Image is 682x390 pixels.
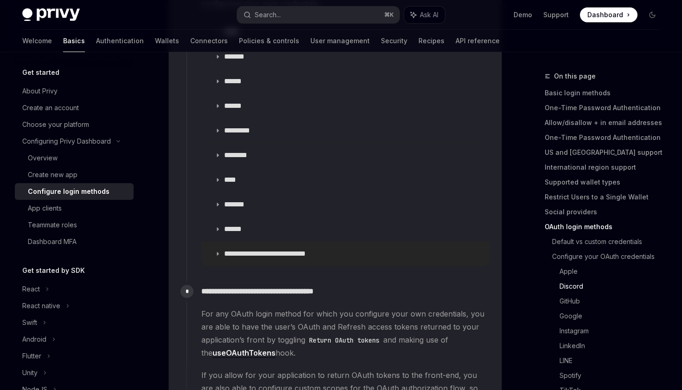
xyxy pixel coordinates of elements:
[22,265,85,276] h5: Get started by SDK
[28,186,109,197] div: Configure login methods
[15,183,134,200] a: Configure login methods
[545,86,667,100] a: Basic login methods
[15,150,134,166] a: Overview
[545,145,667,160] a: US and [GEOGRAPHIC_DATA] support
[560,279,667,294] a: Discord
[587,10,623,20] span: Dashboard
[28,203,62,214] div: App clients
[560,294,667,309] a: GitHub
[560,368,667,383] a: Spotify
[155,30,179,52] a: Wallets
[552,234,667,249] a: Default vs custom credentials
[420,10,438,20] span: Ask AI
[28,169,77,180] div: Create new app
[552,249,667,264] a: Configure your OAuth credentials
[22,284,40,295] div: React
[514,10,532,20] a: Demo
[310,30,370,52] a: User management
[22,119,89,130] div: Choose your platform
[15,99,134,116] a: Create an account
[580,7,637,22] a: Dashboard
[545,160,667,175] a: International region support
[545,175,667,190] a: Supported wallet types
[28,219,77,231] div: Teammate roles
[22,334,46,345] div: Android
[22,67,59,78] h5: Get started
[543,10,569,20] a: Support
[190,30,228,52] a: Connectors
[404,7,445,23] button: Ask AI
[22,367,38,378] div: Unity
[15,116,134,133] a: Choose your platform
[22,136,111,147] div: Configuring Privy Dashboard
[15,166,134,183] a: Create new app
[212,348,276,358] a: useOAuthTokens
[545,115,667,130] a: Allow/disallow + in email addresses
[305,335,383,345] code: Return OAuth tokens
[22,86,58,97] div: About Privy
[545,100,667,115] a: One-Time Password Authentication
[237,7,399,23] button: Search...⌘K
[554,71,596,82] span: On this page
[545,190,667,205] a: Restrict Users to a Single Wallet
[22,8,80,21] img: dark logo
[22,350,41,362] div: Flutter
[545,219,667,234] a: OAuth login methods
[456,30,500,52] a: API reference
[545,205,667,219] a: Social providers
[22,30,52,52] a: Welcome
[22,102,79,113] div: Create an account
[96,30,144,52] a: Authentication
[560,324,667,338] a: Instagram
[560,309,667,324] a: Google
[255,9,281,20] div: Search...
[15,83,134,99] a: About Privy
[418,30,444,52] a: Recipes
[15,200,134,217] a: App clients
[201,307,490,359] span: For any OAuth login method for which you configure your own credentials, you are able to have the...
[381,30,407,52] a: Security
[239,30,299,52] a: Policies & controls
[545,130,667,145] a: One-Time Password Authentication
[15,233,134,250] a: Dashboard MFA
[22,317,37,328] div: Swift
[560,353,667,368] a: LINE
[15,217,134,233] a: Teammate roles
[560,264,667,279] a: Apple
[63,30,85,52] a: Basics
[28,152,58,164] div: Overview
[22,300,60,311] div: React native
[384,11,394,19] span: ⌘ K
[645,7,660,22] button: Toggle dark mode
[560,338,667,353] a: LinkedIn
[28,236,77,247] div: Dashboard MFA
